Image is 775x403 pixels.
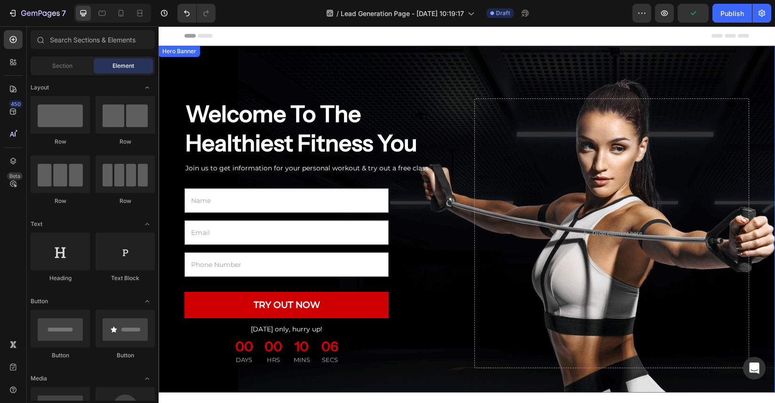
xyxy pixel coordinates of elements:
[712,4,752,23] button: Publish
[31,197,90,205] div: Row
[112,62,134,70] span: Element
[52,62,72,70] span: Section
[96,137,155,146] div: Row
[31,297,48,306] span: Button
[7,172,23,180] div: Beta
[496,9,510,17] span: Draft
[2,21,40,29] div: Hero Banner
[336,8,339,18] span: /
[31,83,49,92] span: Layout
[31,30,155,49] input: Search Sections & Elements
[720,8,744,18] div: Publish
[9,100,23,108] div: 450
[140,371,155,386] span: Toggle open
[96,274,155,282] div: Text Block
[163,312,180,329] div: 06
[62,8,66,19] p: 7
[31,274,90,282] div: Heading
[31,374,47,383] span: Media
[341,8,464,18] span: Lead Generation Page - [DATE] 10:19:17
[140,80,155,95] span: Toggle open
[163,329,180,339] p: SECS
[140,294,155,309] span: Toggle open
[31,137,90,146] div: Row
[96,197,155,205] div: Row
[434,203,484,211] div: Drop element here
[177,4,216,23] div: Undo/Redo
[4,4,70,23] button: 7
[140,217,155,232] span: Toggle open
[159,26,775,403] iframe: Design area
[743,357,766,379] div: Open Intercom Messenger
[31,351,90,360] div: Button
[96,351,155,360] div: Button
[31,220,42,228] span: Text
